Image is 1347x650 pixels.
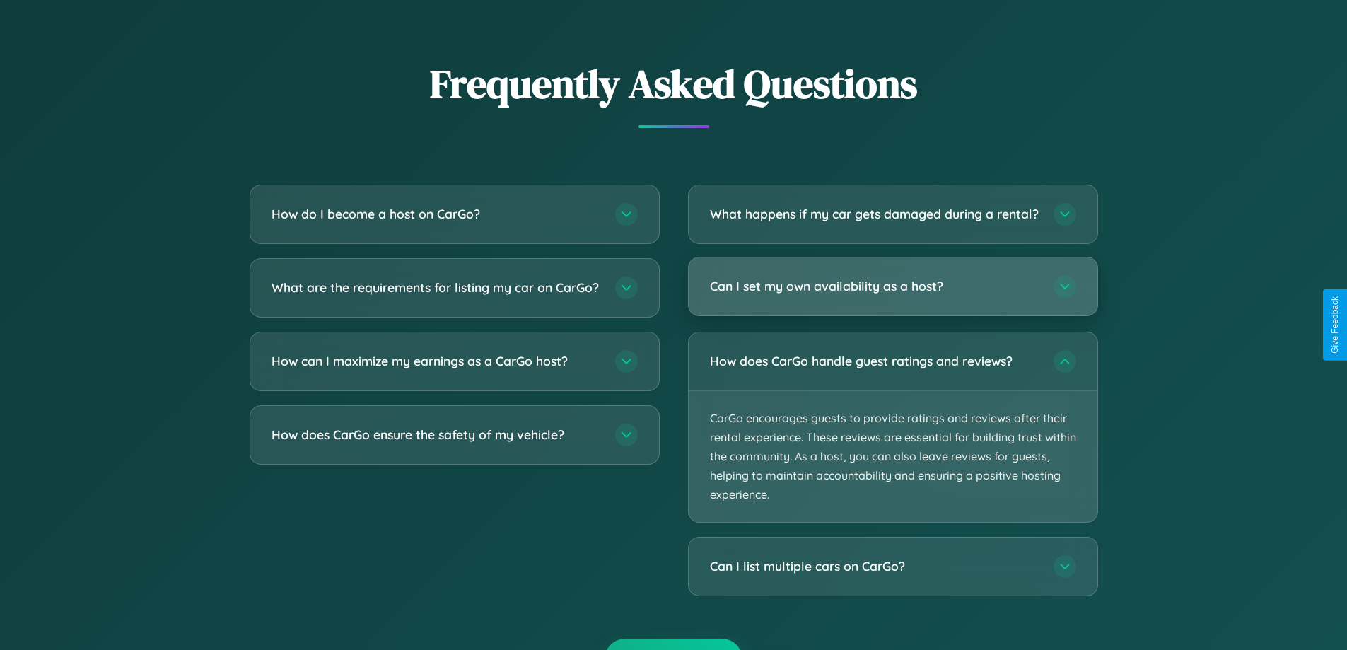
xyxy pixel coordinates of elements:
h3: Can I list multiple cars on CarGo? [710,558,1039,576]
h3: How does CarGo handle guest ratings and reviews? [710,352,1039,370]
h3: How does CarGo ensure the safety of my vehicle? [272,426,601,443]
p: CarGo encourages guests to provide ratings and reviews after their rental experience. These revie... [689,391,1097,523]
h3: Can I set my own availability as a host? [710,277,1039,295]
h3: How can I maximize my earnings as a CarGo host? [272,352,601,370]
h3: What happens if my car gets damaged during a rental? [710,205,1039,223]
h3: What are the requirements for listing my car on CarGo? [272,279,601,296]
h2: Frequently Asked Questions [250,57,1098,111]
h3: How do I become a host on CarGo? [272,205,601,223]
div: Give Feedback [1330,296,1340,354]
